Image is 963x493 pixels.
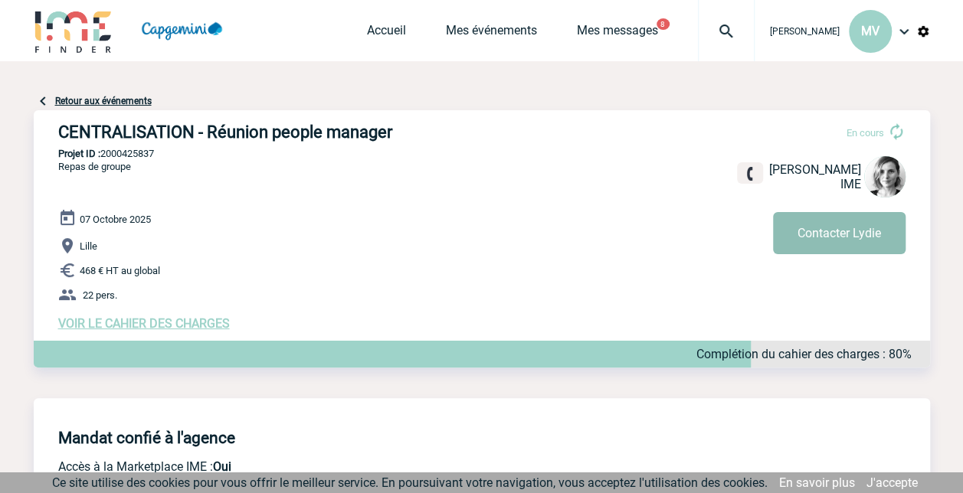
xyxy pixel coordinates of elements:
[866,475,918,490] a: J'accepte
[367,23,406,44] a: Accueil
[34,9,113,53] img: IME-Finder
[779,475,855,490] a: En savoir plus
[577,23,658,44] a: Mes messages
[58,459,694,474] p: Accès à la Marketplace IME :
[847,127,884,139] span: En cours
[58,316,230,331] a: VOIR LE CAHIER DES CHARGES
[773,212,906,254] button: Contacter Lydie
[80,265,160,276] span: 468 € HT au global
[769,162,861,177] span: [PERSON_NAME]
[58,161,131,172] span: Repas de groupe
[58,122,518,142] h3: CENTRALISATION - Réunion people manager
[840,177,861,191] span: IME
[52,475,768,490] span: Ce site utilise des cookies pour vous offrir le meilleur service. En poursuivant votre navigation...
[213,459,231,474] b: Oui
[657,18,670,30] button: 8
[861,24,879,38] span: MV
[446,23,537,44] a: Mes événements
[58,429,235,447] h4: Mandat confié à l'agence
[743,167,757,181] img: fixe.png
[770,26,840,37] span: [PERSON_NAME]
[864,156,906,198] img: 103019-1.png
[55,96,152,106] a: Retour aux événements
[80,240,97,252] span: Lille
[58,148,100,159] b: Projet ID :
[80,214,151,225] span: 07 Octobre 2025
[83,289,117,301] span: 22 pers.
[34,148,930,159] p: 2000425837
